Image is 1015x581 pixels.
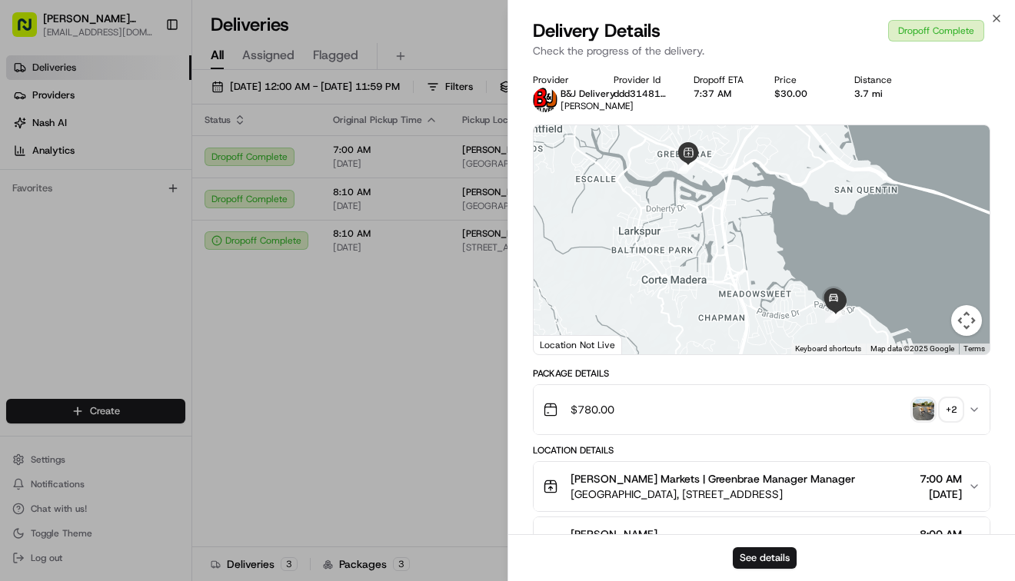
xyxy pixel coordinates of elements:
span: [DATE] [136,280,168,292]
input: Clear [40,99,254,115]
div: Price [774,74,830,86]
img: 8571987876998_91fb9ceb93ad5c398215_72.jpg [32,147,60,174]
button: See all [238,197,280,215]
span: [PERSON_NAME] [571,526,657,542]
img: Liam S. [15,265,40,290]
span: [PERSON_NAME] [48,280,125,292]
button: Map camera controls [951,305,982,336]
div: Location Not Live [534,335,622,354]
span: Map data ©2025 Google [870,344,954,353]
span: 7:00 AM [920,471,962,486]
div: 📗 [15,345,28,357]
img: photo_proof_of_pickup image [913,399,934,420]
img: 1736555255976-a54dd68f-1ca7-489b-9aae-adbdc363a1c4 [31,239,43,251]
div: 3.7 mi [854,88,910,100]
div: 7:37 AM [694,88,750,100]
span: Pylon [153,381,186,393]
div: Dropoff ETA [694,74,750,86]
span: • [128,280,133,292]
div: 💻 [130,345,142,357]
div: Provider Id [614,74,670,86]
span: [PERSON_NAME] [561,100,634,112]
span: • [167,238,172,251]
span: API Documentation [145,344,247,359]
button: [PERSON_NAME]8:00 AM [534,517,990,566]
div: We're available if you need us! [69,162,211,174]
div: Location Details [533,444,990,456]
img: 1736555255976-a54dd68f-1ca7-489b-9aae-adbdc363a1c4 [15,147,43,174]
button: See details [733,547,797,569]
span: [PERSON_NAME] Markets | Greenbrae Manager Manager [571,471,855,486]
button: Keyboard shortcuts [795,344,861,354]
a: Open this area in Google Maps (opens a new window) [537,334,588,354]
p: Check the progress of the delivery. [533,43,990,58]
div: Start new chat [69,147,252,162]
span: 8:00 AM [920,526,962,542]
span: $780.00 [571,402,614,417]
p: Welcome 👋 [15,61,280,86]
div: Provider [533,74,589,86]
span: Knowledge Base [31,344,118,359]
a: 💻API Documentation [124,337,253,365]
button: ddd31481-4ba1-8823-1077-946fc949ba6b [614,88,670,100]
a: 📗Knowledge Base [9,337,124,365]
img: Google [537,334,588,354]
a: Powered byPylon [108,380,186,393]
button: [PERSON_NAME] Markets | Greenbrae Manager Manager[GEOGRAPHIC_DATA], [STREET_ADDRESS]7:00 AM[DATE] [534,462,990,511]
div: $30.00 [774,88,830,100]
a: Terms (opens in new tab) [963,344,985,353]
span: [GEOGRAPHIC_DATA], [STREET_ADDRESS] [571,486,855,502]
span: [DATE] [175,238,207,251]
div: + 2 [940,399,962,420]
img: profile_bj_cartwheel_2man.png [533,88,557,112]
button: Start new chat [261,151,280,170]
div: Past conversations [15,200,103,212]
span: [DATE] [920,486,962,502]
div: Package Details [533,367,990,380]
button: photo_proof_of_pickup image+2 [913,399,962,420]
img: 1736555255976-a54dd68f-1ca7-489b-9aae-adbdc363a1c4 [31,281,43,293]
span: Delivery Details [533,18,661,43]
span: Wisdom [PERSON_NAME] [48,238,164,251]
div: Distance [854,74,910,86]
button: $780.00photo_proof_of_pickup image+2 [534,385,990,434]
span: B&J Delivery [561,88,615,100]
img: Nash [15,15,46,46]
img: Wisdom Oko [15,224,40,254]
